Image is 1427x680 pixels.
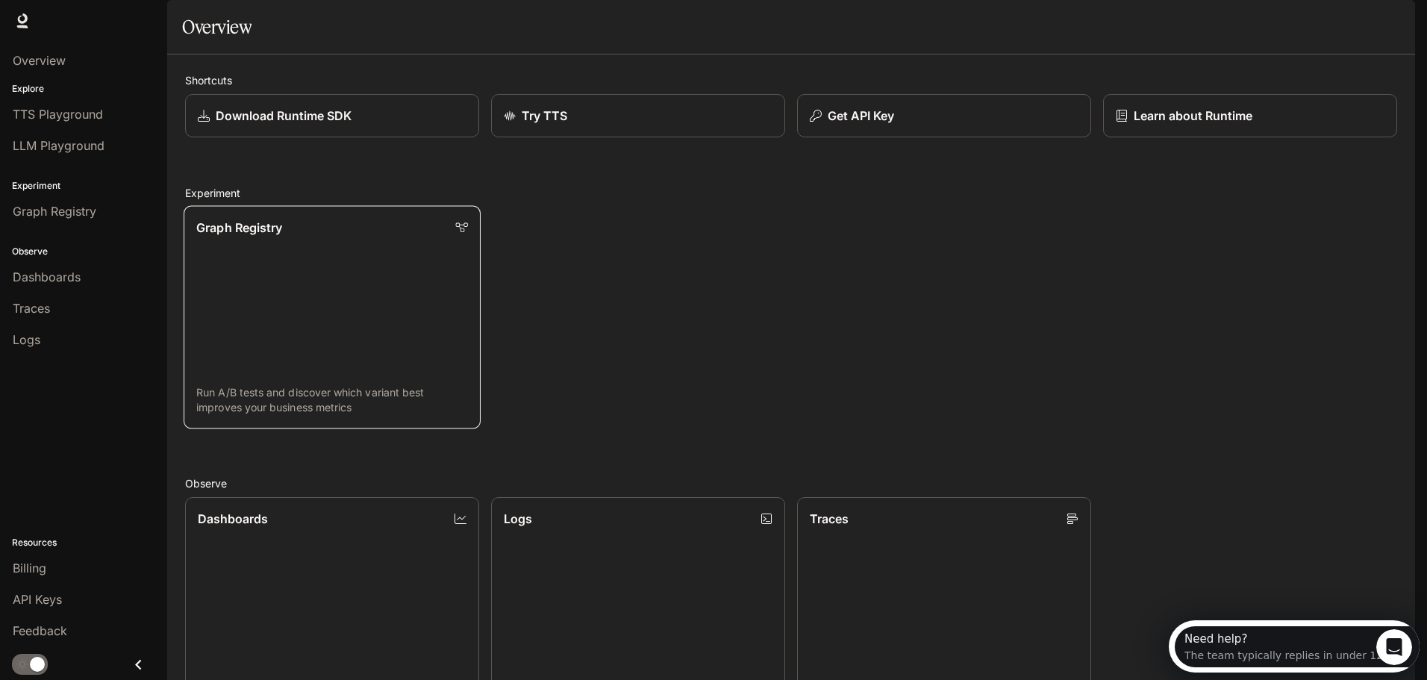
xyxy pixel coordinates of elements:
[196,385,468,415] p: Run A/B tests and discover which variant best improves your business metrics
[797,94,1091,137] button: Get API Key
[184,206,481,428] a: Graph RegistryRun A/B tests and discover which variant best improves your business metrics
[1169,620,1420,673] iframe: Intercom live chat discovery launcher
[185,185,1397,201] h2: Experiment
[198,510,268,528] p: Dashboards
[491,94,785,137] a: Try TTS
[810,510,849,528] p: Traces
[504,510,532,528] p: Logs
[185,475,1397,491] h2: Observe
[1103,94,1397,137] a: Learn about Runtime
[182,12,252,42] h1: Overview
[185,72,1397,88] h2: Shortcuts
[6,6,265,47] div: Open Intercom Messenger
[828,107,894,125] p: Get API Key
[1376,629,1412,665] iframe: Intercom live chat
[16,13,221,25] div: Need help?
[216,107,352,125] p: Download Runtime SDK
[185,94,479,137] a: Download Runtime SDK
[1134,107,1252,125] p: Learn about Runtime
[196,219,282,237] p: Graph Registry
[16,25,221,40] div: The team typically replies in under 12h
[522,107,567,125] p: Try TTS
